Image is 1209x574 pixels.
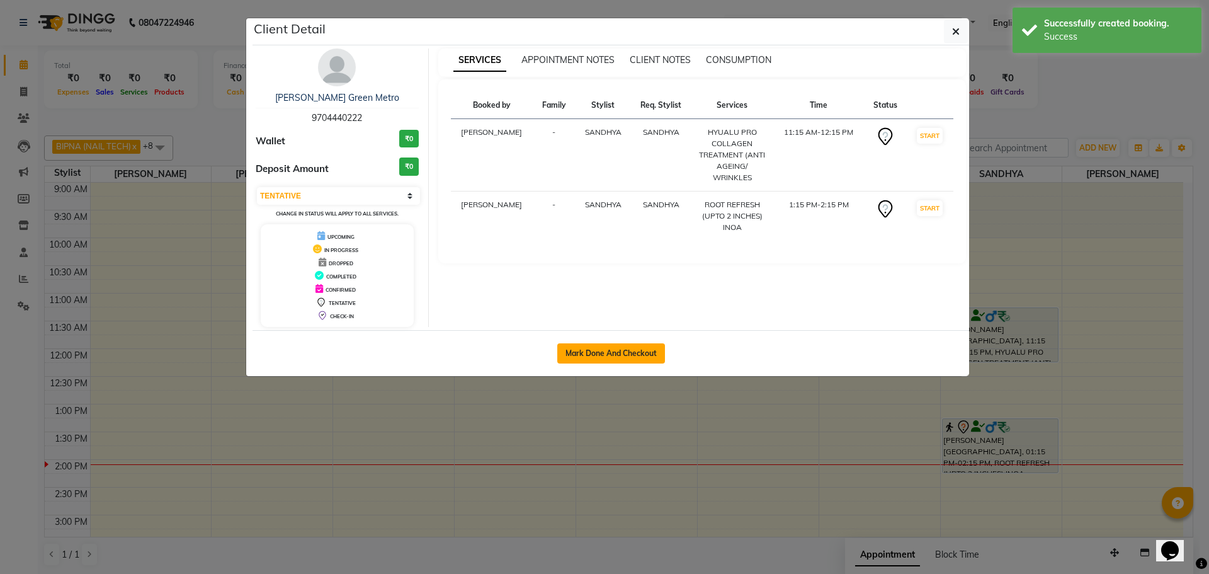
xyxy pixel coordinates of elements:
th: Services [691,92,773,119]
span: COMPLETED [326,273,356,280]
td: 11:15 AM-12:15 PM [773,119,865,192]
td: 1:15 PM-2:15 PM [773,192,865,241]
h3: ₹0 [399,130,419,148]
th: Stylist [575,92,631,119]
button: Mark Done And Checkout [557,343,665,364]
div: Success [1044,30,1192,43]
div: HYUALU PRO COLLAGEN TREATMENT (ANTI AGEING/ WRINKLES [699,127,766,183]
span: Wallet [256,134,285,149]
th: Family [533,92,575,119]
td: - [533,119,575,192]
th: Time [773,92,865,119]
span: SANDHYA [585,127,622,137]
td: [PERSON_NAME] [451,192,533,241]
span: CHECK-IN [330,313,354,319]
h3: ₹0 [399,158,419,176]
td: [PERSON_NAME] [451,119,533,192]
th: Req. Stylist [631,92,691,119]
span: DROPPED [329,260,353,267]
span: SANDHYA [643,200,679,209]
td: - [533,192,575,241]
span: TENTATIVE [329,300,356,306]
span: CONSUMPTION [706,54,771,66]
span: SERVICES [453,49,506,72]
span: SANDHYA [585,200,622,209]
th: Booked by [451,92,533,119]
span: 9704440222 [312,112,362,123]
button: START [917,128,943,144]
span: IN PROGRESS [324,247,358,253]
div: Successfully created booking. [1044,17,1192,30]
img: avatar [318,49,356,86]
small: Change in status will apply to all services. [276,210,399,217]
span: Deposit Amount [256,162,329,176]
a: [PERSON_NAME] Green Metro [275,92,399,103]
iframe: chat widget [1156,524,1196,561]
span: CONFIRMED [326,287,356,293]
h5: Client Detail [254,20,326,38]
span: CLIENT NOTES [630,54,691,66]
button: START [917,200,943,216]
span: UPCOMING [327,234,355,240]
span: APPOINTMENT NOTES [521,54,615,66]
th: Status [864,92,906,119]
span: SANDHYA [643,127,679,137]
div: ROOT REFRESH (UPTO 2 INCHES) INOA [699,199,766,233]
